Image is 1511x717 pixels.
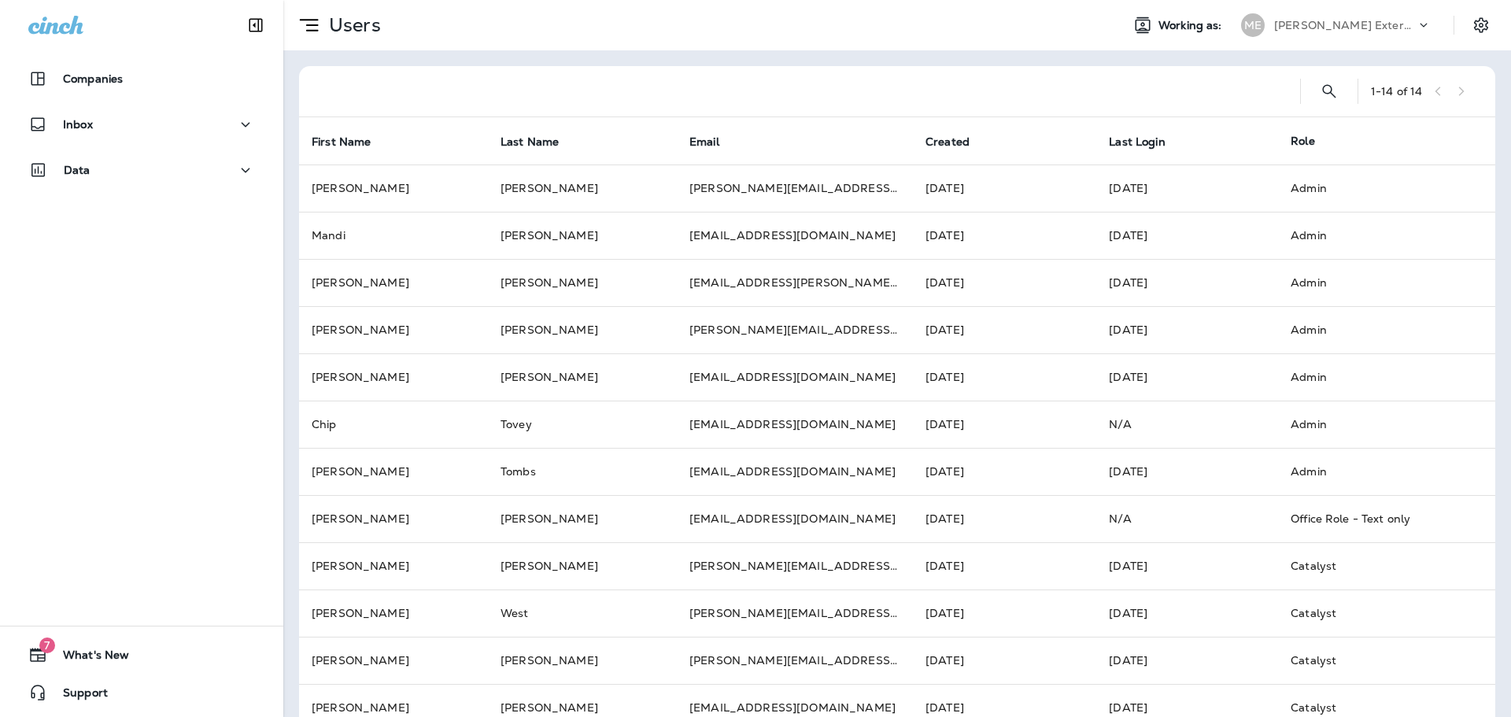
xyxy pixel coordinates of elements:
[488,495,677,542] td: [PERSON_NAME]
[1291,134,1315,148] span: Role
[913,542,1096,589] td: [DATE]
[677,353,913,401] td: [EMAIL_ADDRESS][DOMAIN_NAME]
[1096,637,1278,684] td: [DATE]
[913,589,1096,637] td: [DATE]
[488,637,677,684] td: [PERSON_NAME]
[63,118,93,131] p: Inbox
[913,448,1096,495] td: [DATE]
[299,353,488,401] td: [PERSON_NAME]
[63,72,123,85] p: Companies
[488,212,677,259] td: [PERSON_NAME]
[1278,212,1470,259] td: Admin
[1278,401,1470,448] td: Admin
[677,637,913,684] td: [PERSON_NAME][EMAIL_ADDRESS][PERSON_NAME][DOMAIN_NAME]
[299,637,488,684] td: [PERSON_NAME]
[677,448,913,495] td: [EMAIL_ADDRESS][DOMAIN_NAME]
[299,542,488,589] td: [PERSON_NAME]
[1274,19,1416,31] p: [PERSON_NAME] Exterminating
[1096,495,1278,542] td: N/A
[312,135,371,149] span: First Name
[501,135,559,149] span: Last Name
[1278,164,1470,212] td: Admin
[16,677,268,708] button: Support
[1096,164,1278,212] td: [DATE]
[677,401,913,448] td: [EMAIL_ADDRESS][DOMAIN_NAME]
[1467,11,1495,39] button: Settings
[323,13,381,37] p: Users
[913,164,1096,212] td: [DATE]
[1096,542,1278,589] td: [DATE]
[234,9,278,41] button: Collapse Sidebar
[677,306,913,353] td: [PERSON_NAME][EMAIL_ADDRESS][PERSON_NAME][DOMAIN_NAME]
[1096,259,1278,306] td: [DATE]
[913,212,1096,259] td: [DATE]
[913,259,1096,306] td: [DATE]
[1109,135,1185,149] span: Last Login
[913,353,1096,401] td: [DATE]
[488,259,677,306] td: [PERSON_NAME]
[16,639,268,671] button: 7What's New
[1278,259,1470,306] td: Admin
[925,135,970,149] span: Created
[1278,306,1470,353] td: Admin
[677,212,913,259] td: [EMAIL_ADDRESS][DOMAIN_NAME]
[488,589,677,637] td: West
[1241,13,1265,37] div: ME
[1278,353,1470,401] td: Admin
[1096,589,1278,637] td: [DATE]
[1158,19,1225,32] span: Working as:
[299,495,488,542] td: [PERSON_NAME]
[913,401,1096,448] td: [DATE]
[1096,401,1278,448] td: N/A
[299,306,488,353] td: [PERSON_NAME]
[299,401,488,448] td: Chip
[913,637,1096,684] td: [DATE]
[1278,495,1470,542] td: Office Role - Text only
[488,306,677,353] td: [PERSON_NAME]
[677,495,913,542] td: [EMAIL_ADDRESS][DOMAIN_NAME]
[1278,448,1470,495] td: Admin
[1109,135,1165,149] span: Last Login
[689,135,719,149] span: Email
[1278,637,1470,684] td: Catalyst
[677,589,913,637] td: [PERSON_NAME][EMAIL_ADDRESS][DOMAIN_NAME]
[501,135,579,149] span: Last Name
[1278,542,1470,589] td: Catalyst
[47,649,129,667] span: What's New
[677,542,913,589] td: [PERSON_NAME][EMAIL_ADDRESS][PERSON_NAME][DOMAIN_NAME]
[16,63,268,94] button: Companies
[1096,353,1278,401] td: [DATE]
[312,135,391,149] span: First Name
[299,589,488,637] td: [PERSON_NAME]
[64,164,91,176] p: Data
[299,448,488,495] td: [PERSON_NAME]
[488,164,677,212] td: [PERSON_NAME]
[47,686,108,705] span: Support
[488,448,677,495] td: Tombs
[299,164,488,212] td: [PERSON_NAME]
[299,259,488,306] td: [PERSON_NAME]
[1096,212,1278,259] td: [DATE]
[677,259,913,306] td: [EMAIL_ADDRESS][PERSON_NAME][DOMAIN_NAME]
[925,135,990,149] span: Created
[677,164,913,212] td: [PERSON_NAME][EMAIL_ADDRESS][DOMAIN_NAME]
[913,495,1096,542] td: [DATE]
[299,212,488,259] td: Mandi
[488,542,677,589] td: [PERSON_NAME]
[1313,76,1345,107] button: Search Users
[39,638,55,653] span: 7
[913,306,1096,353] td: [DATE]
[488,401,677,448] td: Tovey
[689,135,740,149] span: Email
[1371,85,1422,98] div: 1 - 14 of 14
[1096,306,1278,353] td: [DATE]
[488,353,677,401] td: [PERSON_NAME]
[1096,448,1278,495] td: [DATE]
[1278,589,1470,637] td: Catalyst
[16,154,268,186] button: Data
[16,109,268,140] button: Inbox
